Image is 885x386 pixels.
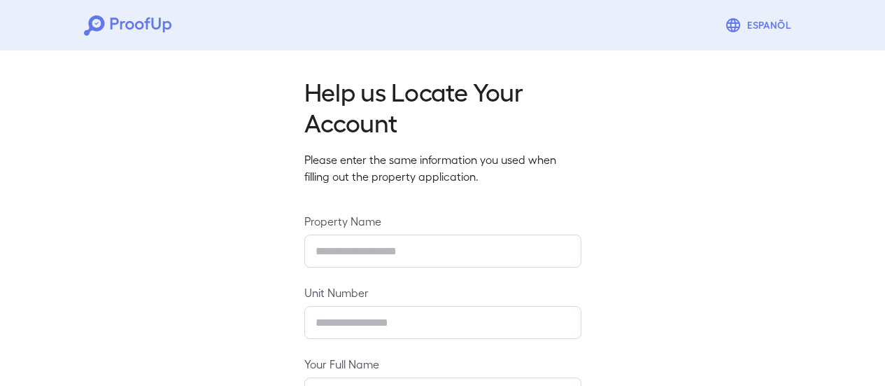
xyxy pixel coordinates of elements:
[304,284,581,301] label: Unit Number
[304,151,581,185] p: Please enter the same information you used when filling out the property application.
[304,213,581,229] label: Property Name
[304,76,581,137] h2: Help us Locate Your Account
[719,11,801,39] button: Espanõl
[304,356,581,372] label: Your Full Name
